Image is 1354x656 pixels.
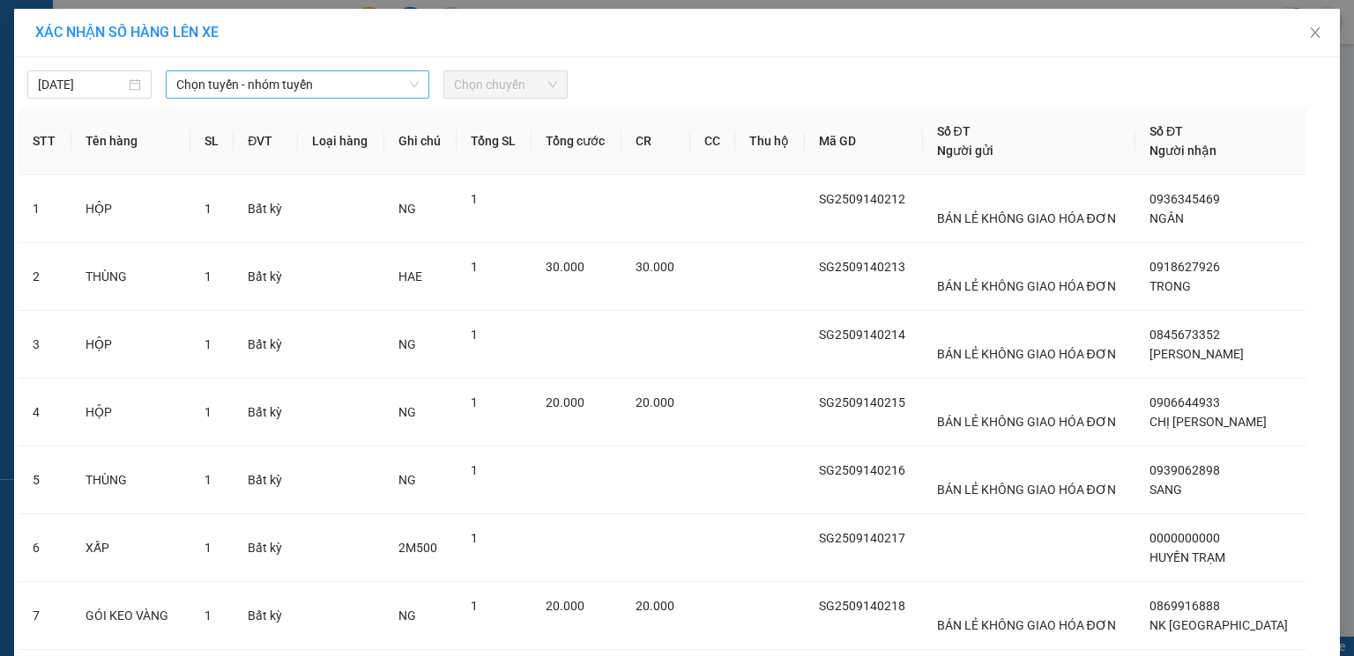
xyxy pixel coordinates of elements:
[471,599,478,613] span: 1
[735,107,805,175] th: Thu hộ
[1149,260,1220,274] span: 0918627926
[937,618,1116,632] span: BÁN LẺ KHÔNG GIAO HÓA ĐƠN
[471,531,478,545] span: 1
[937,124,971,138] span: Số ĐT
[234,514,298,582] td: Bất kỳ
[71,446,191,514] td: THÙNG
[71,175,191,243] td: HỘP
[457,107,532,175] th: Tổng SL
[471,192,478,206] span: 1
[19,582,71,650] td: 7
[690,107,735,175] th: CC
[19,175,71,243] td: 1
[636,395,674,409] span: 20.000
[234,175,298,243] td: Bất kỳ
[1149,395,1220,409] span: 0906644933
[71,311,191,379] td: HỘP
[546,599,584,613] span: 20.000
[1149,347,1244,361] span: [PERSON_NAME]
[819,463,905,477] span: SG2509140216
[234,243,298,311] td: Bất kỳ
[937,415,1116,429] span: BÁN LẺ KHÔNG GIAO HÓA ĐƠN
[819,260,905,274] span: SG2509140213
[205,473,212,487] span: 1
[1149,328,1220,342] span: 0845673352
[38,75,125,94] input: 15/09/2025
[19,446,71,514] td: 5
[937,347,1116,361] span: BÁN LẺ KHÔNG GIAO HÓA ĐƠN
[937,211,1116,225] span: BÁN LẺ KHÔNG GIAO HÓA ĐƠN
[205,337,212,351] span: 1
[71,379,191,446] td: HỘP
[1149,279,1191,293] span: TRONG
[819,192,905,206] span: SG2509140212
[205,541,212,555] span: 1
[176,71,419,98] span: Chọn tuyến - nhóm tuyến
[1149,618,1288,632] span: NK [GEOGRAPHIC_DATA]
[937,483,1116,497] span: BÁN LẺ KHÔNG GIAO HÓA ĐƠN
[398,202,416,216] span: NG
[454,71,557,98] span: Chọn chuyến
[636,260,674,274] span: 30.000
[19,514,71,582] td: 6
[71,243,191,311] td: THÙNG
[471,260,478,274] span: 1
[819,531,905,545] span: SG2509140217
[636,599,674,613] span: 20.000
[298,107,384,175] th: Loại hàng
[532,107,621,175] th: Tổng cước
[937,144,993,158] span: Người gửi
[1149,599,1220,613] span: 0869916888
[234,107,298,175] th: ĐVT
[35,24,219,41] span: XÁC NHẬN SỐ HÀNG LÊN XE
[71,514,191,582] td: XẤP
[805,107,922,175] th: Mã GD
[1149,550,1225,564] span: HUYỀN TRẠM
[234,311,298,379] td: Bất kỳ
[398,473,416,487] span: NG
[1149,144,1216,158] span: Người nhận
[471,328,478,342] span: 1
[205,269,212,284] span: 1
[1149,415,1267,429] span: CHỊ [PERSON_NAME]
[398,405,416,419] span: NG
[409,79,420,90] span: down
[1291,9,1340,58] button: Close
[71,582,191,650] td: GÓI KEO VÀNG
[1149,192,1220,206] span: 0936345469
[1149,531,1220,545] span: 0000000000
[621,107,690,175] th: CR
[546,260,584,274] span: 30.000
[205,405,212,419] span: 1
[471,395,478,409] span: 1
[19,243,71,311] td: 2
[471,463,478,477] span: 1
[19,379,71,446] td: 4
[819,328,905,342] span: SG2509140214
[71,107,191,175] th: Tên hàng
[546,395,584,409] span: 20.000
[1149,463,1220,477] span: 0939062898
[1149,211,1184,225] span: NGÂN
[398,541,437,555] span: 2M500
[1308,26,1322,40] span: close
[205,608,212,623] span: 1
[398,269,422,284] span: HAE
[384,107,457,175] th: Ghi chú
[234,446,298,514] td: Bất kỳ
[398,608,416,623] span: NG
[234,379,298,446] td: Bất kỳ
[398,337,416,351] span: NG
[937,279,1116,293] span: BÁN LẺ KHÔNG GIAO HÓA ĐƠN
[1149,124,1183,138] span: Số ĐT
[1149,483,1182,497] span: SANG
[234,582,298,650] td: Bất kỳ
[19,107,71,175] th: STT
[205,202,212,216] span: 1
[190,107,234,175] th: SL
[819,599,905,613] span: SG2509140218
[19,311,71,379] td: 3
[819,395,905,409] span: SG2509140215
